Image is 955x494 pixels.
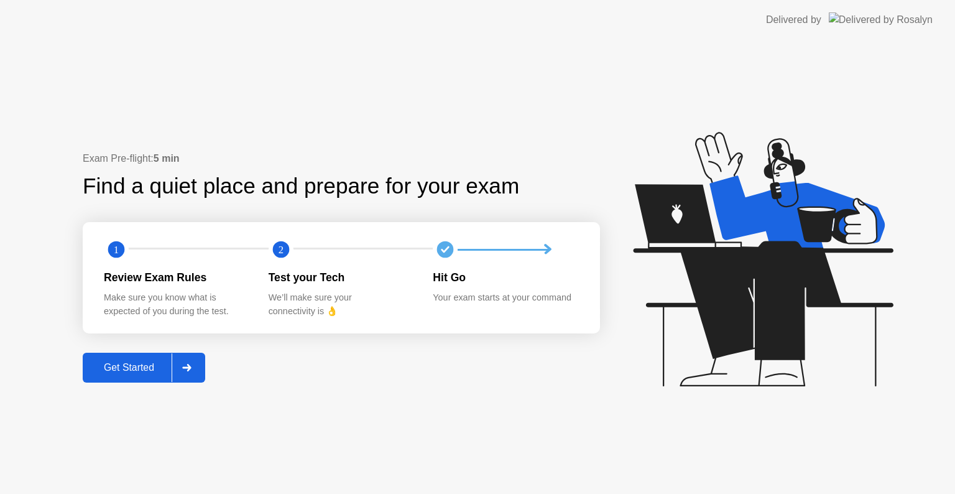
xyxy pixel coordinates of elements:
[86,362,172,373] div: Get Started
[114,244,119,256] text: 1
[83,353,205,383] button: Get Started
[104,291,249,318] div: Make sure you know what is expected of you during the test.
[433,269,578,286] div: Hit Go
[829,12,933,27] img: Delivered by Rosalyn
[104,269,249,286] div: Review Exam Rules
[269,269,413,286] div: Test your Tech
[433,291,578,305] div: Your exam starts at your command
[279,244,284,256] text: 2
[154,153,180,164] b: 5 min
[83,151,600,166] div: Exam Pre-flight:
[83,170,521,203] div: Find a quiet place and prepare for your exam
[269,291,413,318] div: We’ll make sure your connectivity is 👌
[766,12,821,27] div: Delivered by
